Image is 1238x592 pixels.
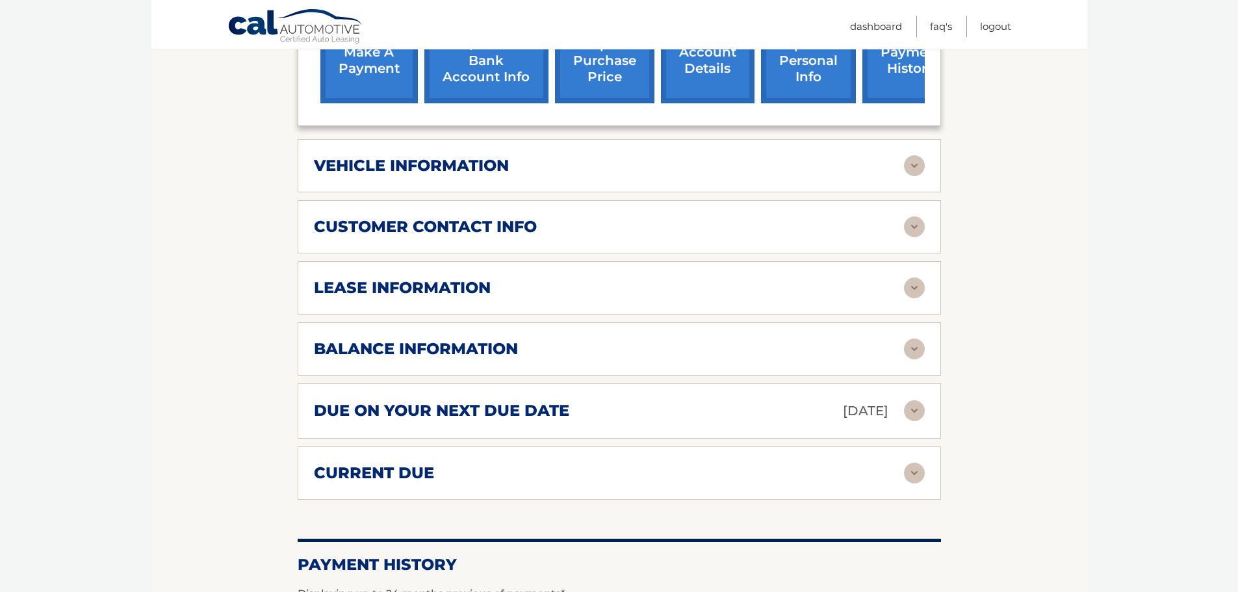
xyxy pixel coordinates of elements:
a: Add/Remove bank account info [424,18,548,103]
h2: due on your next due date [314,401,569,420]
a: request purchase price [555,18,654,103]
h2: current due [314,463,434,483]
a: FAQ's [930,16,952,37]
a: make a payment [320,18,418,103]
a: Dashboard [850,16,902,37]
img: accordion-rest.svg [904,277,925,298]
h2: lease information [314,278,491,298]
img: accordion-rest.svg [904,155,925,176]
a: account details [661,18,754,103]
h2: Payment History [298,555,941,574]
img: accordion-rest.svg [904,216,925,237]
img: accordion-rest.svg [904,339,925,359]
p: [DATE] [843,400,888,422]
a: Logout [980,16,1011,37]
a: update personal info [761,18,856,103]
h2: balance information [314,339,518,359]
h2: customer contact info [314,217,537,237]
img: accordion-rest.svg [904,463,925,483]
a: Cal Automotive [227,8,364,46]
img: accordion-rest.svg [904,400,925,421]
h2: vehicle information [314,156,509,175]
a: payment history [862,18,960,103]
